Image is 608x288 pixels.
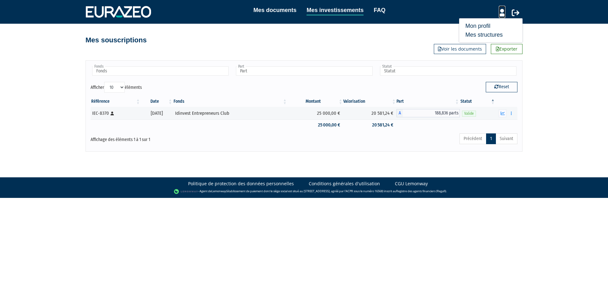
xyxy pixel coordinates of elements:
a: CGU Lemonway [395,181,428,187]
th: Référence : activer pour trier la colonne par ordre croissant [91,96,141,107]
a: 1 [486,133,496,144]
img: logo-lemonway.png [174,188,198,195]
th: Montant: activer pour trier la colonne par ordre croissant [288,96,343,107]
div: Affichage des éléments 1 à 1 sur 1 [91,133,263,143]
a: Mes investissements [307,6,364,15]
td: 20 581,24 € [343,119,396,131]
label: Afficher éléments [91,82,142,93]
span: A [396,109,403,117]
th: Date: activer pour trier la colonne par ordre croissant [141,96,173,107]
td: 25 000,00 € [288,119,343,131]
td: 20 581,24 € [343,107,396,119]
a: FAQ [374,6,385,15]
div: - Agent de (établissement de paiement dont le siège social est situé au [STREET_ADDRESS], agréé p... [6,188,602,195]
th: Statut : activer pour trier la colonne par ordre d&eacute;croissant [460,96,496,107]
th: Part: activer pour trier la colonne par ordre croissant [396,96,459,107]
div: [DATE] [143,110,171,117]
img: 1732889491-logotype_eurazeo_blanc_rvb.png [86,6,151,17]
button: Reset [486,82,517,92]
div: Idinvest Entrepreneurs Club [175,110,285,117]
div: A - Idinvest Entrepreneurs Club [396,109,459,117]
a: Mes documents [253,6,296,15]
th: Valorisation: activer pour trier la colonne par ordre croissant [343,96,396,107]
div: IEC-8370 [92,110,138,117]
a: Précédent [459,133,486,144]
a: Suivant [496,133,517,144]
span: 188,836 parts [403,109,459,117]
a: Registre des agents financiers (Regafi) [396,189,446,193]
h4: Mes souscriptions [85,36,147,44]
a: Exporter [491,44,522,54]
a: Mes structures [465,30,516,39]
i: [Français] Personne physique [111,112,114,115]
select: Afficheréléments [104,82,125,93]
a: Conditions générales d'utilisation [309,181,380,187]
th: Fonds: activer pour trier la colonne par ordre croissant [173,96,288,107]
a: Mon profil [465,21,516,30]
span: Valide [462,111,476,117]
a: Lemonway [212,189,226,193]
a: Politique de protection des données personnelles [188,181,294,187]
td: 25 000,00 € [288,107,343,119]
a: Voir les documents [434,44,486,54]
